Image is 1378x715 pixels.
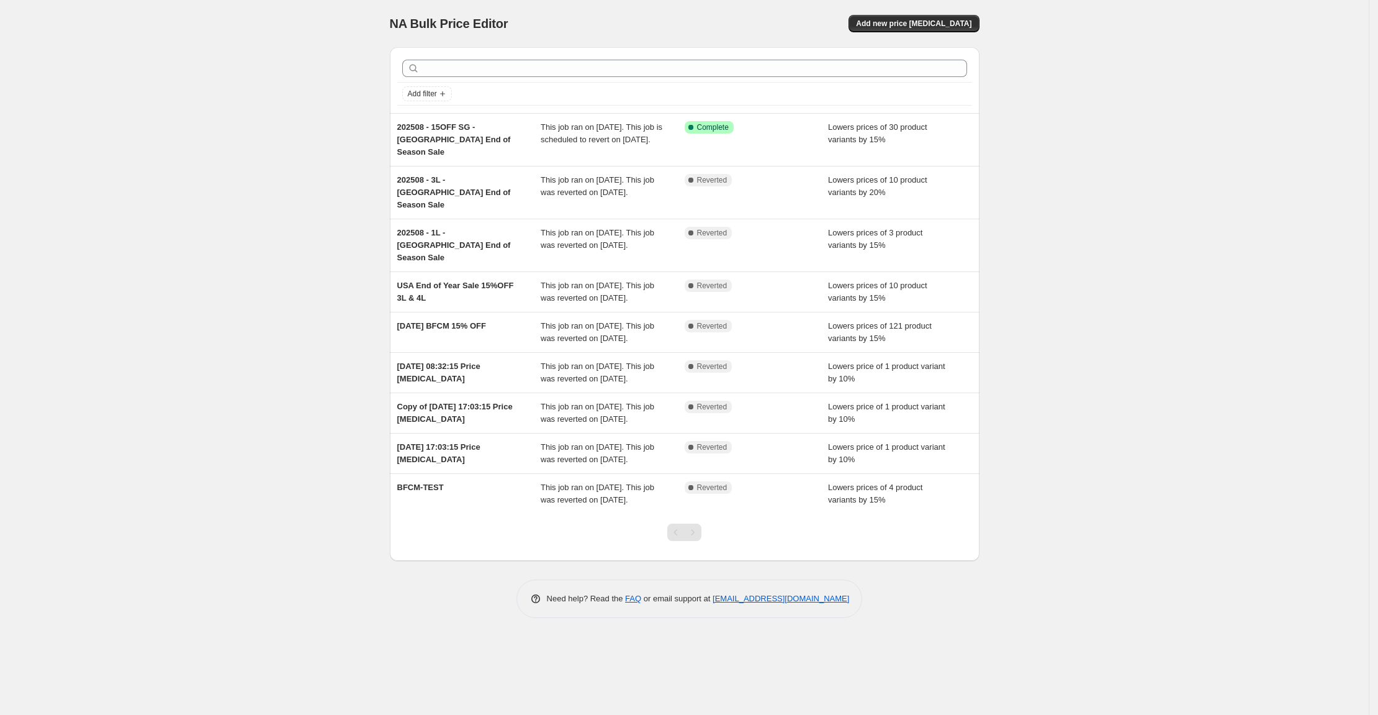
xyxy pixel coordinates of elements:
[697,228,727,238] span: Reverted
[541,362,654,383] span: This job ran on [DATE]. This job was reverted on [DATE].
[828,321,932,343] span: Lowers prices of 121 product variants by 15%
[408,89,437,99] span: Add filter
[849,15,979,32] button: Add new price [MEDICAL_DATA]
[828,442,945,464] span: Lowers price of 1 product variant by 10%
[697,402,727,412] span: Reverted
[828,402,945,424] span: Lowers price of 1 product variant by 10%
[541,321,654,343] span: This job ran on [DATE]. This job was reverted on [DATE].
[625,594,641,603] a: FAQ
[541,228,654,250] span: This job ran on [DATE]. This job was reverted on [DATE].
[713,594,849,603] a: [EMAIL_ADDRESS][DOMAIN_NAME]
[828,228,922,250] span: Lowers prices of 3 product variants by 15%
[828,483,922,504] span: Lowers prices of 4 product variants by 15%
[402,86,452,101] button: Add filter
[397,402,513,424] span: Copy of [DATE] 17:03:15 Price [MEDICAL_DATA]
[541,442,654,464] span: This job ran on [DATE]. This job was reverted on [DATE].
[828,362,945,383] span: Lowers price of 1 product variant by 10%
[397,281,514,303] span: USA End of Year Sale 15%OFF 3L & 4L
[828,175,927,197] span: Lowers prices of 10 product variants by 20%
[541,483,654,504] span: This job ran on [DATE]. This job was reverted on [DATE].
[697,122,729,132] span: Complete
[828,122,927,144] span: Lowers prices of 30 product variants by 15%
[390,17,508,30] span: NA Bulk Price Editor
[397,442,480,464] span: [DATE] 17:03:15 Price [MEDICAL_DATA]
[667,524,701,541] nav: Pagination
[541,281,654,303] span: This job ran on [DATE]. This job was reverted on [DATE].
[547,594,626,603] span: Need help? Read the
[697,483,727,493] span: Reverted
[397,228,511,262] span: 202508 - 1L - [GEOGRAPHIC_DATA] End of Season Sale
[397,362,480,383] span: [DATE] 08:32:15 Price [MEDICAL_DATA]
[697,321,727,331] span: Reverted
[397,321,486,330] span: [DATE] BFCM 15% OFF
[397,122,511,157] span: 202508 - 15OFF SG - [GEOGRAPHIC_DATA] End of Season Sale
[697,442,727,452] span: Reverted
[697,281,727,291] span: Reverted
[641,594,713,603] span: or email support at
[697,175,727,185] span: Reverted
[856,19,971,29] span: Add new price [MEDICAL_DATA]
[541,122,662,144] span: This job ran on [DATE]. This job is scheduled to revert on [DATE].
[541,175,654,197] span: This job ran on [DATE]. This job was reverted on [DATE].
[697,362,727,371] span: Reverted
[828,281,927,303] span: Lowers prices of 10 product variants by 15%
[397,483,444,492] span: BFCM-TEST
[397,175,511,209] span: 202508 - 3L - [GEOGRAPHIC_DATA] End of Season Sale
[541,402,654,424] span: This job ran on [DATE]. This job was reverted on [DATE].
